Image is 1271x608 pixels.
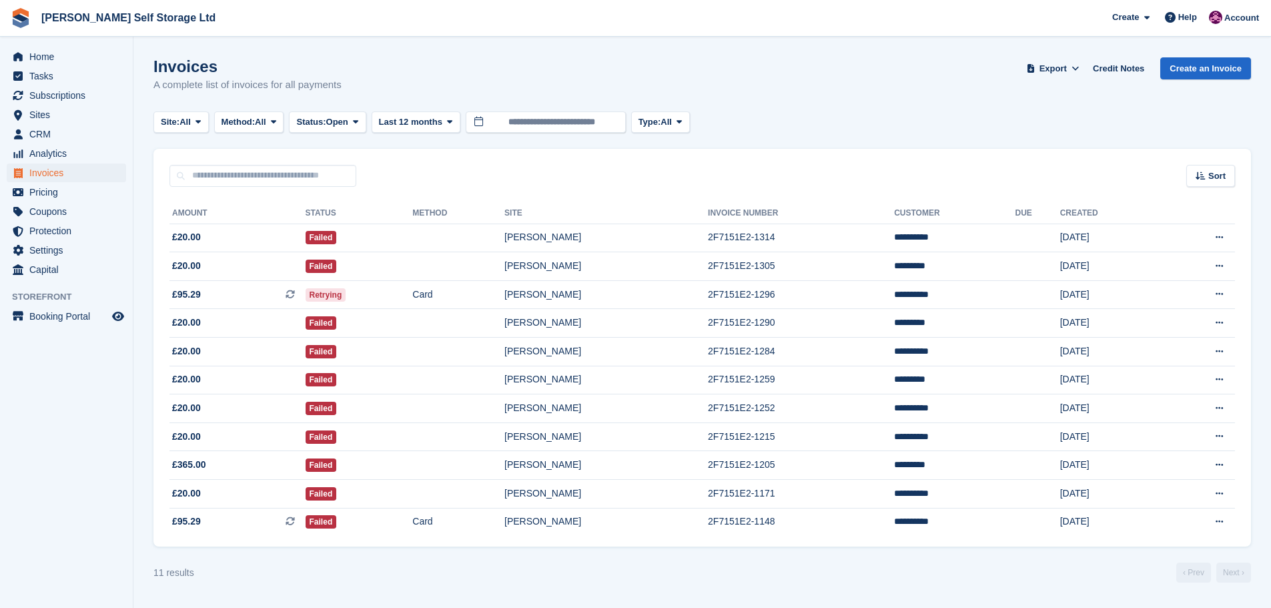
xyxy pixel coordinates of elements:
[306,402,337,415] span: Failed
[306,459,337,472] span: Failed
[1060,366,1161,394] td: [DATE]
[7,144,126,163] a: menu
[172,372,201,386] span: £20.00
[12,290,133,304] span: Storefront
[326,115,348,129] span: Open
[306,487,337,501] span: Failed
[29,307,109,326] span: Booking Portal
[29,144,109,163] span: Analytics
[296,115,326,129] span: Status:
[1060,508,1161,536] td: [DATE]
[222,115,256,129] span: Method:
[179,115,191,129] span: All
[7,183,126,202] a: menu
[172,458,206,472] span: £365.00
[504,203,708,224] th: Site
[306,316,337,330] span: Failed
[708,252,894,281] td: 2F7151E2-1305
[29,105,109,124] span: Sites
[7,125,126,143] a: menu
[7,105,126,124] a: menu
[1060,203,1161,224] th: Created
[172,259,201,273] span: £20.00
[1176,563,1211,583] a: Previous
[708,338,894,366] td: 2F7151E2-1284
[172,401,201,415] span: £20.00
[1060,480,1161,509] td: [DATE]
[29,164,109,182] span: Invoices
[29,241,109,260] span: Settings
[504,508,708,536] td: [PERSON_NAME]
[7,164,126,182] a: menu
[504,451,708,480] td: [PERSON_NAME]
[708,280,894,309] td: 2F7151E2-1296
[708,203,894,224] th: Invoice Number
[306,288,346,302] span: Retrying
[1060,224,1161,252] td: [DATE]
[639,115,661,129] span: Type:
[1088,57,1150,79] a: Credit Notes
[1209,11,1222,24] img: Lydia Wild
[29,183,109,202] span: Pricing
[255,115,266,129] span: All
[7,67,126,85] a: menu
[153,566,194,580] div: 11 results
[894,203,1015,224] th: Customer
[708,224,894,252] td: 2F7151E2-1314
[306,345,337,358] span: Failed
[306,203,413,224] th: Status
[708,480,894,509] td: 2F7151E2-1171
[7,241,126,260] a: menu
[504,224,708,252] td: [PERSON_NAME]
[29,47,109,66] span: Home
[161,115,179,129] span: Site:
[7,47,126,66] a: menu
[1060,280,1161,309] td: [DATE]
[504,338,708,366] td: [PERSON_NAME]
[1112,11,1139,24] span: Create
[661,115,672,129] span: All
[1060,252,1161,281] td: [DATE]
[7,86,126,105] a: menu
[306,430,337,444] span: Failed
[172,316,201,330] span: £20.00
[306,373,337,386] span: Failed
[7,307,126,326] a: menu
[172,344,201,358] span: £20.00
[1015,203,1060,224] th: Due
[29,67,109,85] span: Tasks
[7,260,126,279] a: menu
[11,8,31,28] img: stora-icon-8386f47178a22dfd0bd8f6a31ec36ba5ce8667c1dd55bd0f319d3a0aa187defe.svg
[29,125,109,143] span: CRM
[504,480,708,509] td: [PERSON_NAME]
[1060,394,1161,423] td: [DATE]
[504,309,708,338] td: [PERSON_NAME]
[1060,309,1161,338] td: [DATE]
[1174,563,1254,583] nav: Page
[153,57,342,75] h1: Invoices
[1224,11,1259,25] span: Account
[169,203,306,224] th: Amount
[36,7,221,29] a: [PERSON_NAME] Self Storage Ltd
[153,111,209,133] button: Site: All
[708,394,894,423] td: 2F7151E2-1252
[110,308,126,324] a: Preview store
[504,366,708,394] td: [PERSON_NAME]
[306,231,337,244] span: Failed
[412,508,504,536] td: Card
[412,203,504,224] th: Method
[504,252,708,281] td: [PERSON_NAME]
[1060,451,1161,480] td: [DATE]
[708,366,894,394] td: 2F7151E2-1259
[172,230,201,244] span: £20.00
[708,422,894,451] td: 2F7151E2-1215
[214,111,284,133] button: Method: All
[153,77,342,93] p: A complete list of invoices for all payments
[29,86,109,105] span: Subscriptions
[306,260,337,273] span: Failed
[172,515,201,529] span: £95.29
[1216,563,1251,583] a: Next
[1023,57,1082,79] button: Export
[306,515,337,529] span: Failed
[29,260,109,279] span: Capital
